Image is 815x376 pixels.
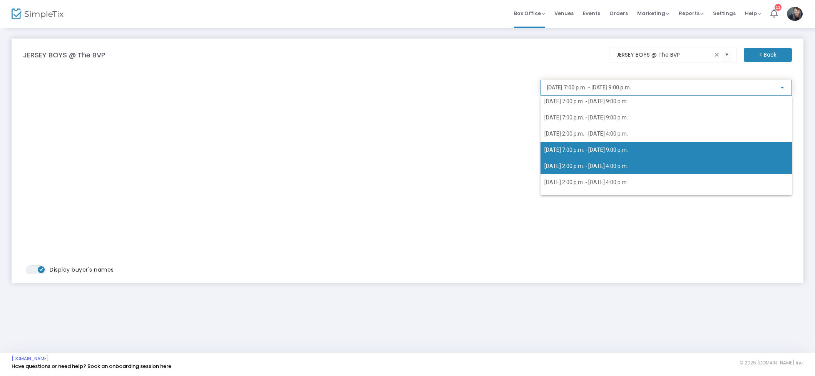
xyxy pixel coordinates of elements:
span: [DATE] 2:00 p.m. - [DATE] 4:00 p.m. [544,131,628,137]
span: [DATE] 7:00 p.m. - [DATE] 9:00 p.m. [544,114,628,121]
span: [DATE] 7:00 p.m. - [DATE] 9:00 p.m. [544,98,628,104]
span: [DATE] 7:00 p.m. - [DATE] 9:00 p.m. [544,147,628,153]
span: [DATE] 2:00 p.m. - [DATE] 4:00 p.m. [544,179,628,185]
span: [DATE] 2:00 p.m. - [DATE] 4:00 p.m. [544,163,628,169]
